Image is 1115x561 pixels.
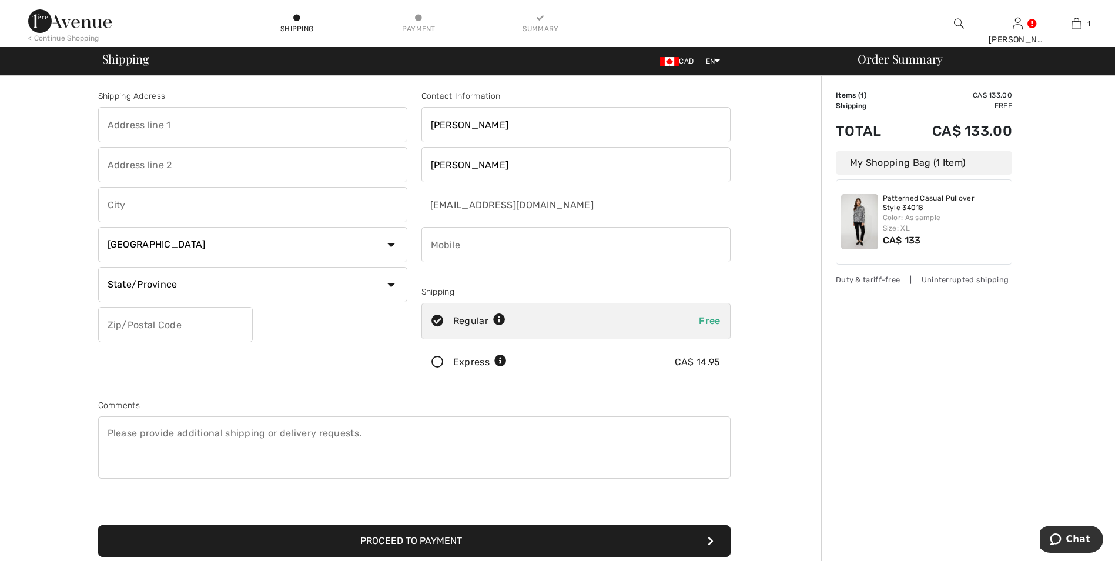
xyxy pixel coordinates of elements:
[900,90,1012,101] td: CA$ 133.00
[401,24,436,34] div: Payment
[706,57,721,65] span: EN
[883,212,1007,233] div: Color: As sample Size: XL
[900,111,1012,151] td: CA$ 133.00
[860,91,864,99] span: 1
[421,147,731,182] input: Last name
[421,90,731,102] div: Contact Information
[453,314,505,328] div: Regular
[279,24,314,34] div: Shipping
[421,286,731,298] div: Shipping
[98,399,731,412] div: Comments
[1047,16,1105,31] a: 1
[843,53,1108,65] div: Order Summary
[98,147,407,182] input: Address line 2
[836,101,900,111] td: Shipping
[675,355,721,369] div: CA$ 14.95
[98,90,407,102] div: Shipping Address
[102,53,149,65] span: Shipping
[836,111,900,151] td: Total
[1072,16,1081,31] img: My Bag
[1013,18,1023,29] a: Sign In
[836,274,1012,285] div: Duty & tariff-free | Uninterrupted shipping
[98,525,731,557] button: Proceed to Payment
[883,235,921,246] span: CA$ 133
[421,227,731,262] input: Mobile
[699,315,720,326] span: Free
[660,57,679,66] img: Canadian Dollar
[883,194,1007,212] a: Patterned Casual Pullover Style 34018
[660,57,698,65] span: CAD
[453,355,507,369] div: Express
[28,33,99,44] div: < Continue Shopping
[1040,526,1103,555] iframe: Opens a widget where you can chat to one of our agents
[1013,16,1023,31] img: My Info
[28,9,112,33] img: 1ère Avenue
[841,194,878,249] img: Patterned Casual Pullover Style 34018
[989,34,1046,46] div: [PERSON_NAME]
[900,101,1012,111] td: Free
[1087,18,1090,29] span: 1
[421,107,731,142] input: First name
[523,24,558,34] div: Summary
[836,151,1012,175] div: My Shopping Bag (1 Item)
[954,16,964,31] img: search the website
[421,187,654,222] input: E-mail
[98,187,407,222] input: City
[98,107,407,142] input: Address line 1
[98,307,253,342] input: Zip/Postal Code
[836,90,900,101] td: Items ( )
